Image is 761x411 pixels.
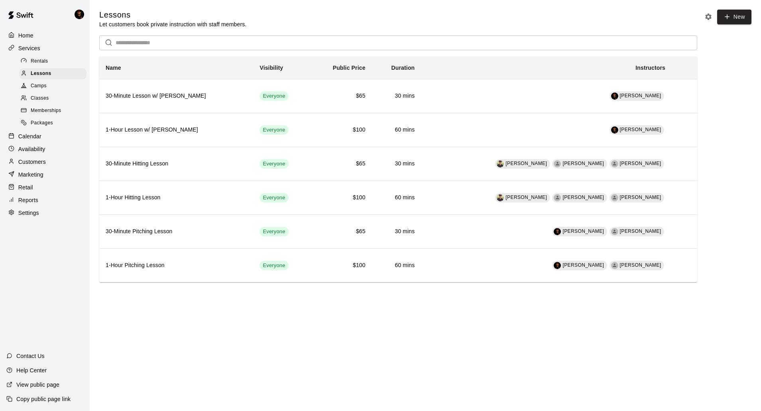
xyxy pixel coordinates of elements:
span: [PERSON_NAME] [620,228,661,234]
span: [PERSON_NAME] [620,161,661,166]
a: Reports [6,194,83,206]
span: [PERSON_NAME] [620,262,661,268]
a: New [717,10,751,24]
img: Chris McFarland [611,92,618,100]
img: Dalton Dunagan [497,160,504,167]
h6: 1-Hour Pitching Lesson [106,261,247,270]
b: Duration [391,65,415,71]
p: Contact Us [16,352,45,360]
p: Calendar [18,132,41,140]
span: Everyone [260,228,288,236]
h6: 30 mins [378,92,415,100]
img: Chris McFarland [611,126,618,134]
span: Everyone [260,92,288,100]
span: Everyone [260,194,288,202]
span: Packages [31,119,53,127]
a: Availability [6,143,83,155]
table: simple table [99,57,697,282]
a: Home [6,29,83,41]
h5: Lessons [99,10,246,20]
a: Memberships [19,105,90,117]
div: Rentals [19,56,87,67]
span: Memberships [31,107,61,115]
h6: 1-Hour Hitting Lesson [106,193,247,202]
p: Reports [18,196,38,204]
p: View public page [16,381,59,389]
a: Classes [19,92,90,105]
img: Chris McFarland [554,262,561,269]
div: Harrison Lee [611,262,618,269]
p: Help Center [16,366,47,374]
h6: $100 [316,261,365,270]
div: Marketing [6,169,83,181]
b: Public Price [333,65,366,71]
h6: 60 mins [378,261,415,270]
a: Retail [6,181,83,193]
div: Harrison Lee [611,228,618,235]
p: Retail [18,183,33,191]
span: [PERSON_NAME] [562,262,604,268]
b: Name [106,65,121,71]
p: Availability [18,145,45,153]
div: Camps [19,81,87,92]
span: [PERSON_NAME] [562,161,604,166]
h6: $100 [316,126,365,134]
span: Everyone [260,262,288,269]
h6: 60 mins [378,126,415,134]
div: Nick Kellams [611,194,618,201]
button: Lesson settings [702,11,714,23]
a: Calendar [6,130,83,142]
h6: 1-Hour Lesson w/ [PERSON_NAME] [106,126,247,134]
span: Camps [31,82,47,90]
img: Chris McFarland [75,10,84,19]
span: [PERSON_NAME] [505,195,547,200]
span: Classes [31,94,49,102]
span: [PERSON_NAME] [562,195,604,200]
span: Everyone [260,126,288,134]
div: This service is visible to all of your customers [260,125,288,135]
h6: $65 [316,159,365,168]
span: Everyone [260,160,288,168]
div: Chris McFarland [73,6,90,22]
span: [PERSON_NAME] [505,161,547,166]
h6: 30-Minute Lesson w/ [PERSON_NAME] [106,92,247,100]
div: Settings [6,207,83,219]
h6: $65 [316,92,365,100]
img: Dalton Dunagan [497,194,504,201]
div: This service is visible to all of your customers [260,91,288,101]
h6: $65 [316,227,365,236]
h6: 30 mins [378,227,415,236]
p: Settings [18,209,39,217]
h6: 60 mins [378,193,415,202]
a: Camps [19,80,90,92]
div: This service is visible to all of your customers [260,227,288,236]
p: Home [18,31,33,39]
h6: 30 mins [378,159,415,168]
a: Customers [6,156,83,168]
h6: $100 [316,193,365,202]
a: Rentals [19,55,90,67]
p: Copy public page link [16,395,71,403]
h6: 30-Minute Hitting Lesson [106,159,247,168]
div: This service is visible to all of your customers [260,193,288,203]
h6: 30-Minute Pitching Lesson [106,227,247,236]
p: Customers [18,158,46,166]
span: [PERSON_NAME] [562,228,604,234]
div: Memberships [19,105,87,116]
span: Rentals [31,57,48,65]
div: Jamey Richey [554,194,561,201]
div: This service is visible to all of your customers [260,261,288,270]
span: [PERSON_NAME] [620,195,661,200]
a: Services [6,42,83,54]
img: Chris McFarland [554,228,561,235]
span: [PERSON_NAME] [620,93,661,98]
span: Lessons [31,70,51,78]
p: Services [18,44,40,52]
